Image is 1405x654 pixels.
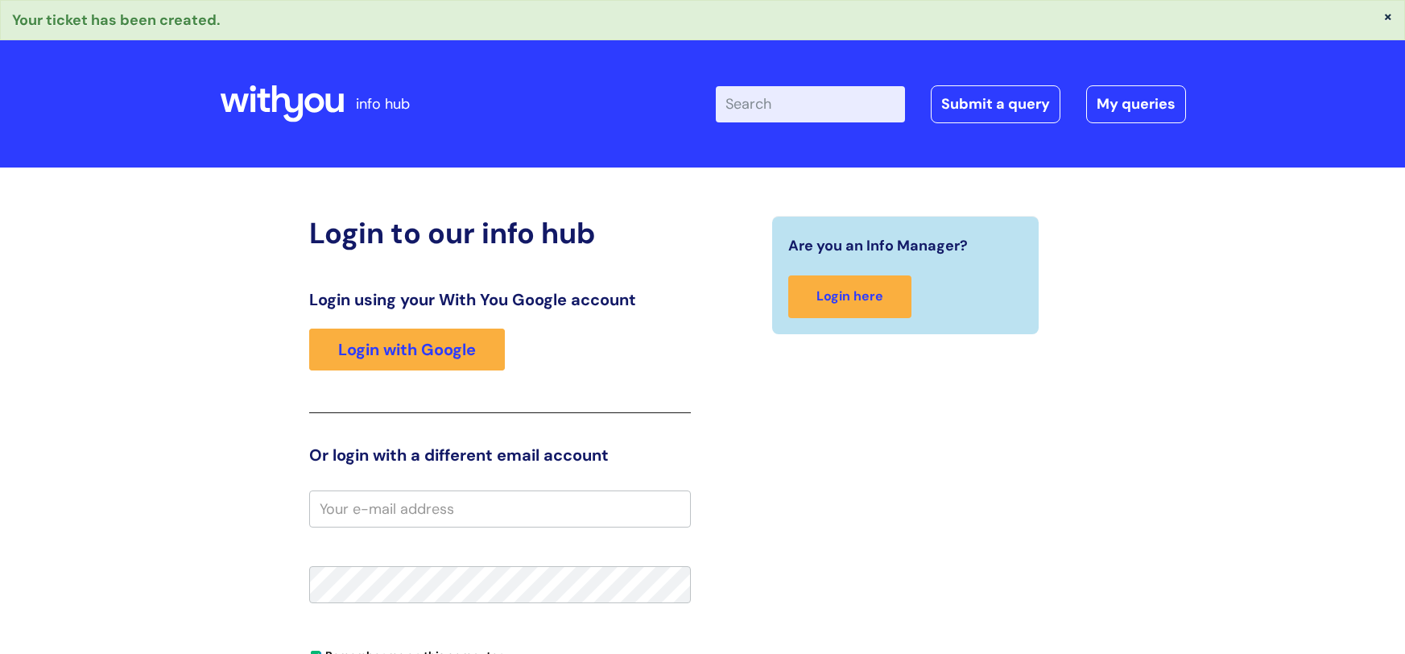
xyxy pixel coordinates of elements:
[788,275,911,318] a: Login here
[931,85,1060,122] a: Submit a query
[788,233,968,259] span: Are you an Info Manager?
[309,490,691,528] input: Your e-mail address
[1086,85,1186,122] a: My queries
[716,86,905,122] input: Search
[309,329,505,370] a: Login with Google
[356,91,410,117] p: info hub
[1383,9,1393,23] button: ×
[309,445,691,465] h3: Or login with a different email account
[309,290,691,309] h3: Login using your With You Google account
[309,216,691,250] h2: Login to our info hub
